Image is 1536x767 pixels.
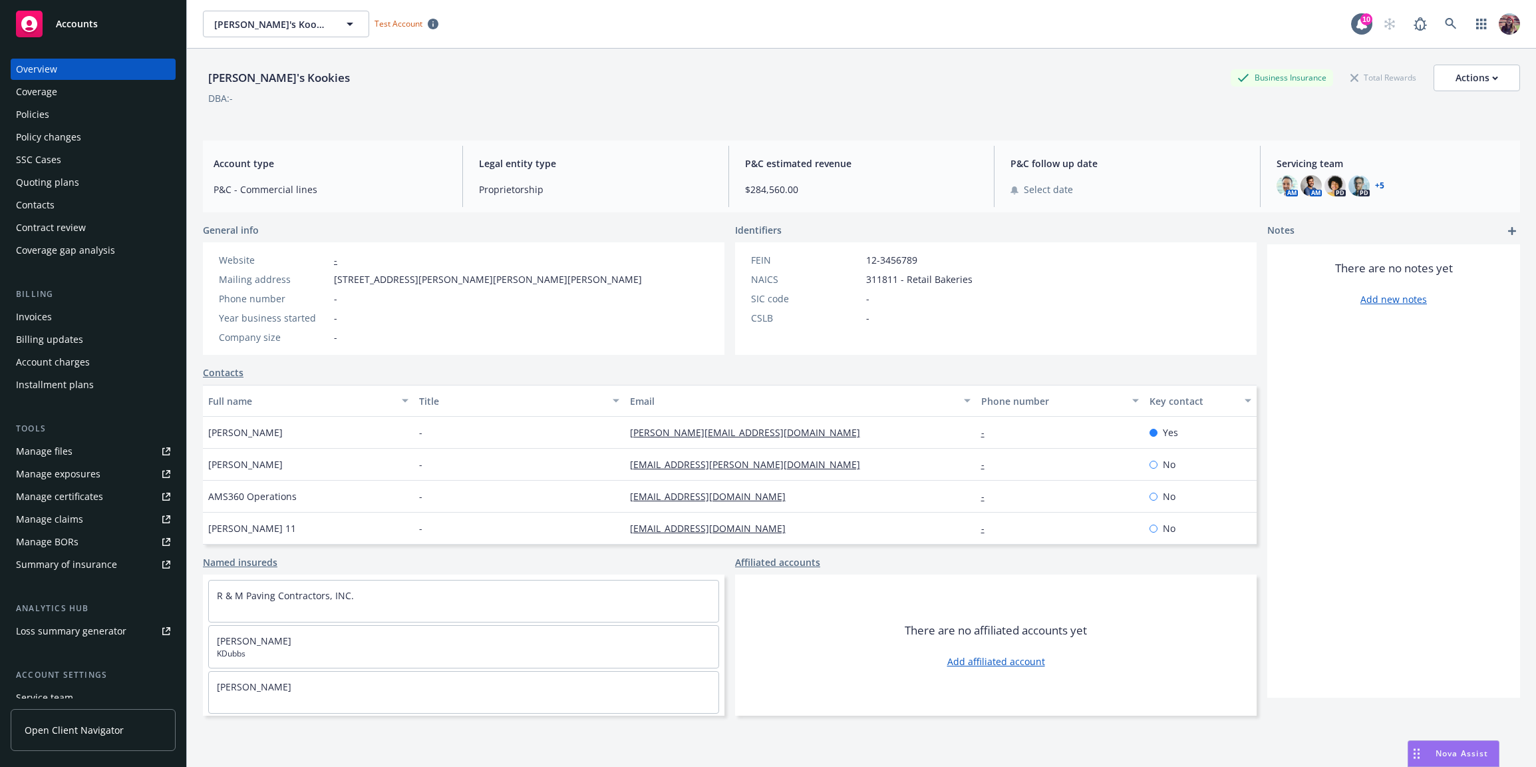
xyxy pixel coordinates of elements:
[208,489,297,503] span: AMS360 Operations
[479,182,712,196] span: Proprietorship
[11,531,176,553] a: Manage BORs
[1344,69,1423,86] div: Total Rewards
[16,329,83,350] div: Billing updates
[203,223,259,237] span: General info
[1163,521,1175,535] span: No
[11,687,176,708] a: Service team
[419,425,422,439] span: -
[11,149,176,170] a: SSC Cases
[208,394,394,408] div: Full name
[745,156,978,170] span: P&C estimated revenue
[1163,489,1175,503] span: No
[11,374,176,395] a: Installment plans
[1267,223,1295,239] span: Notes
[16,687,73,708] div: Service team
[16,621,126,642] div: Loss summary generator
[219,330,329,344] div: Company size
[16,306,52,328] div: Invoices
[203,366,243,380] a: Contacts
[1335,260,1453,276] span: There are no notes yet
[203,69,355,87] div: [PERSON_NAME]'s Kookies
[11,306,176,328] a: Invoices
[1456,65,1498,91] div: Actions
[208,425,283,439] span: [PERSON_NAME]
[219,272,329,286] div: Mailing address
[866,272,973,286] span: 311811 - Retail Bakeries
[630,490,796,503] a: [EMAIL_ADDRESS][DOMAIN_NAME]
[16,509,83,530] div: Manage claims
[735,223,782,237] span: Identifiers
[203,555,277,569] a: Named insureds
[16,463,100,485] div: Manage exposures
[203,385,414,417] button: Full name
[11,127,176,148] a: Policy changes
[375,18,422,29] span: Test Account
[56,19,98,29] span: Accounts
[11,5,176,43] a: Accounts
[214,17,329,31] span: [PERSON_NAME]'s Kookies
[1468,11,1495,37] a: Switch app
[11,172,176,193] a: Quoting plans
[981,426,995,439] a: -
[16,81,57,103] div: Coverage
[1301,175,1322,196] img: photo
[419,521,422,535] span: -
[479,156,712,170] span: Legal entity type
[16,194,55,216] div: Contacts
[976,385,1144,417] button: Phone number
[16,240,115,261] div: Coverage gap analysis
[1504,223,1520,239] a: add
[630,426,871,439] a: [PERSON_NAME][EMAIL_ADDRESS][DOMAIN_NAME]
[25,723,124,737] span: Open Client Navigator
[16,352,90,373] div: Account charges
[11,59,176,80] a: Overview
[1407,11,1434,37] a: Report a Bug
[214,182,446,196] span: P&C - Commercial lines
[11,352,176,373] a: Account charges
[16,149,61,170] div: SSC Cases
[203,11,369,37] button: [PERSON_NAME]'s Kookies
[208,521,296,535] span: [PERSON_NAME] 11
[16,531,78,553] div: Manage BORs
[16,374,94,395] div: Installment plans
[16,441,73,462] div: Manage files
[16,217,86,238] div: Contract review
[16,486,103,507] div: Manage certificates
[369,17,444,31] span: Test Account
[1277,156,1509,170] span: Servicing team
[1408,741,1425,766] div: Drag to move
[751,272,861,286] div: NAICS
[219,253,329,267] div: Website
[11,240,176,261] a: Coverage gap analysis
[866,311,869,325] span: -
[630,394,956,408] div: Email
[217,680,291,693] a: [PERSON_NAME]
[1144,385,1257,417] button: Key contact
[11,602,176,615] div: Analytics hub
[214,156,446,170] span: Account type
[745,182,978,196] span: $284,560.00
[16,59,57,80] div: Overview
[1163,457,1175,471] span: No
[1376,11,1403,37] a: Start snowing
[11,441,176,462] a: Manage files
[1408,740,1499,767] button: Nova Assist
[16,172,79,193] div: Quoting plans
[16,104,49,125] div: Policies
[11,329,176,350] a: Billing updates
[11,668,176,682] div: Account settings
[11,194,176,216] a: Contacts
[1360,13,1372,25] div: 10
[11,621,176,642] a: Loss summary generator
[334,311,337,325] span: -
[16,127,81,148] div: Policy changes
[630,522,796,535] a: [EMAIL_ADDRESS][DOMAIN_NAME]
[751,253,861,267] div: FEIN
[217,648,710,660] span: KDubbs
[11,509,176,530] a: Manage claims
[1499,13,1520,35] img: photo
[11,81,176,103] a: Coverage
[419,457,422,471] span: -
[981,394,1124,408] div: Phone number
[217,635,291,647] a: [PERSON_NAME]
